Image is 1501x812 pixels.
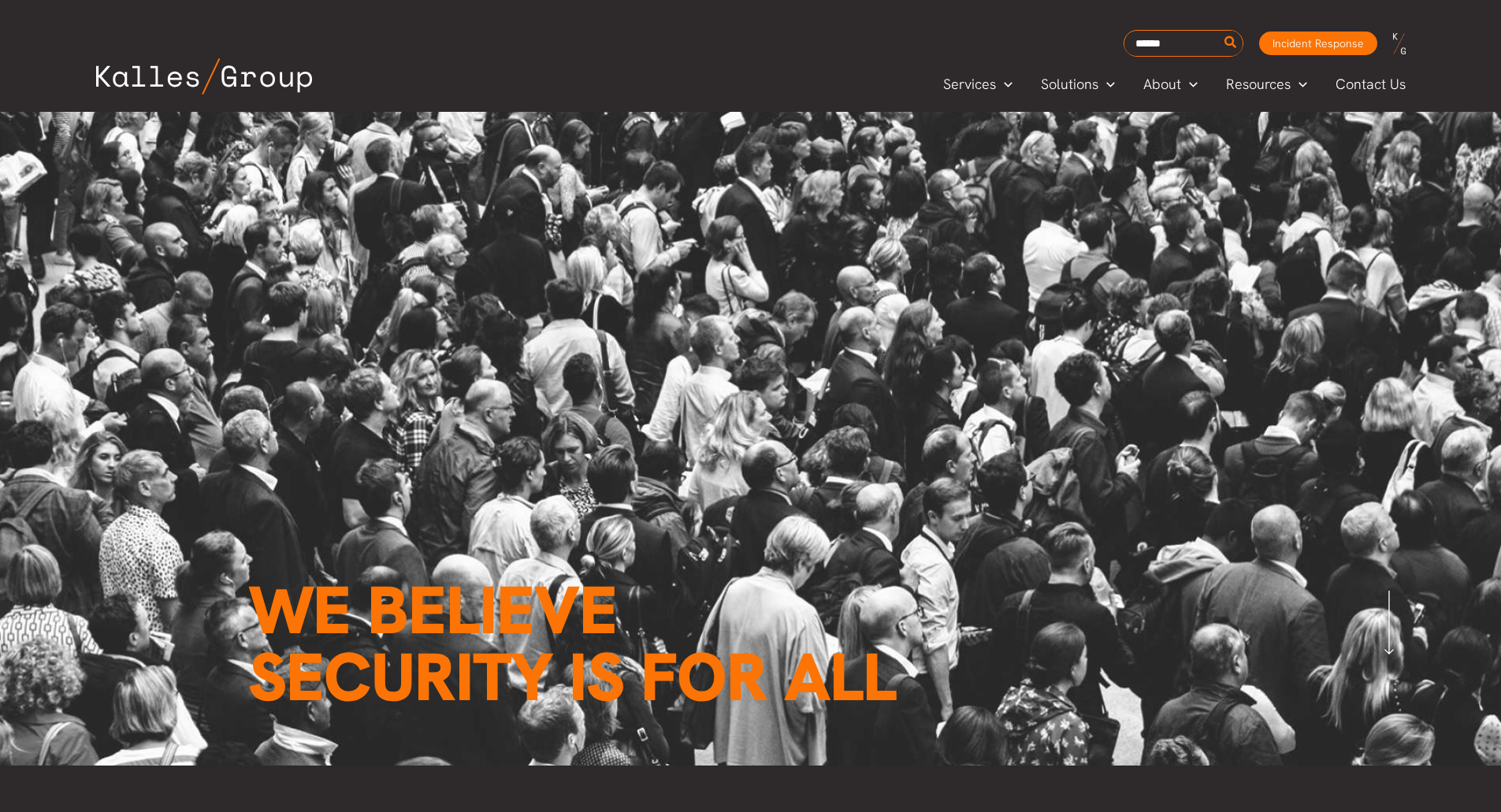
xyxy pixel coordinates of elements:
[1027,72,1129,96] a: SolutionsMenu Toggle
[1129,72,1212,96] a: AboutMenu Toggle
[929,72,1027,96] a: ServicesMenu Toggle
[1143,72,1181,96] span: About
[96,58,312,95] img: Kalles Group
[1336,72,1406,96] span: Contact Us
[1291,72,1307,96] span: Menu Toggle
[1212,72,1321,96] a: ResourcesMenu Toggle
[1321,72,1421,96] a: Contact Us
[996,72,1012,96] span: Menu Toggle
[1181,72,1198,96] span: Menu Toggle
[1098,72,1115,96] span: Menu Toggle
[248,566,896,721] span: We believe Security is for all
[929,71,1421,97] nav: Primary Site Navigation
[1259,32,1377,55] a: Incident Response
[943,72,996,96] span: Services
[1221,31,1241,56] button: Search
[1041,72,1098,96] span: Solutions
[1226,72,1291,96] span: Resources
